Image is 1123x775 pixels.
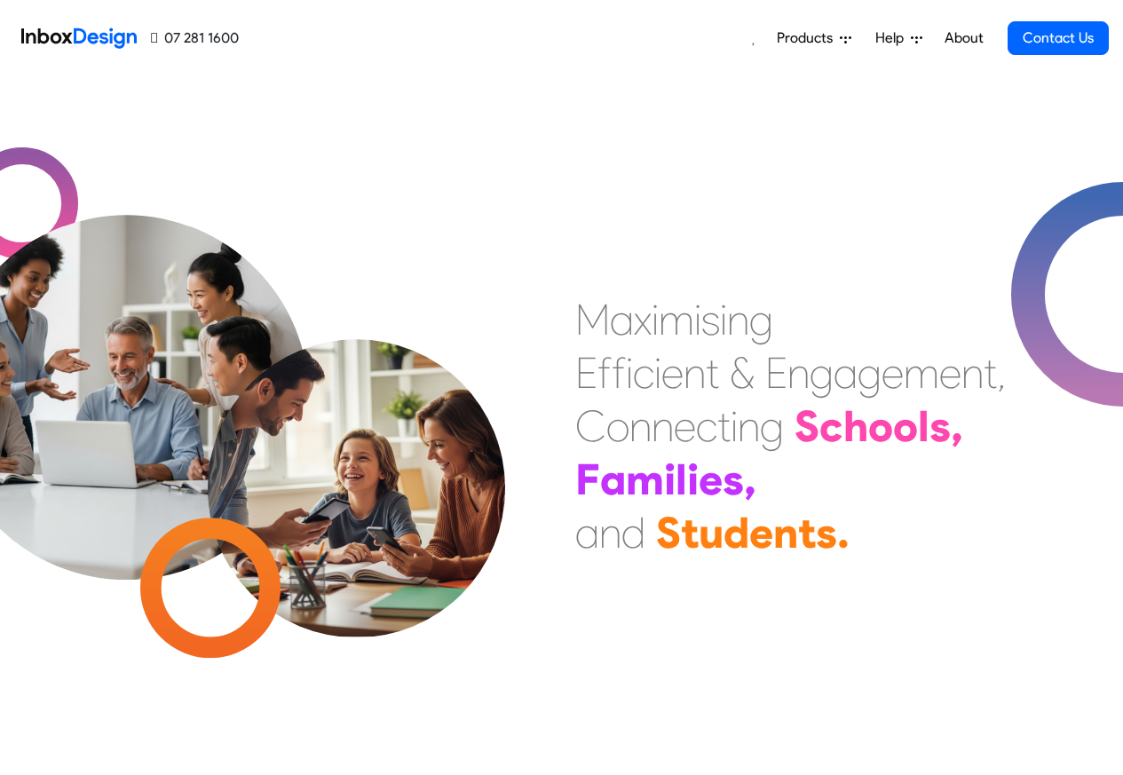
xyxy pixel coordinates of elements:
div: d [621,506,645,559]
div: a [610,293,634,346]
div: n [787,346,810,399]
div: n [727,293,749,346]
img: parents_with_child.png [170,265,542,637]
div: , [744,453,756,506]
div: n [773,506,798,559]
div: i [626,346,633,399]
div: Maximising Efficient & Engagement, Connecting Schools, Families, and Students. [575,293,1006,559]
div: a [834,346,858,399]
div: g [760,399,784,453]
a: Products [770,20,858,56]
div: g [749,293,773,346]
div: n [599,506,621,559]
div: i [687,453,699,506]
div: s [723,453,744,506]
div: e [882,346,904,399]
div: e [661,346,684,399]
div: e [674,399,696,453]
div: t [717,399,731,453]
div: u [699,506,724,559]
div: c [819,399,843,453]
div: e [939,346,961,399]
div: n [629,399,652,453]
div: f [612,346,626,399]
div: E [765,346,787,399]
div: C [575,399,606,453]
span: Products [777,28,840,49]
div: x [634,293,652,346]
div: g [858,346,882,399]
div: t [984,346,997,399]
div: o [606,399,629,453]
div: i [731,399,738,453]
a: 07 281 1600 [151,28,239,49]
a: About [939,20,988,56]
div: . [837,506,850,559]
div: n [961,346,984,399]
div: g [810,346,834,399]
div: c [633,346,654,399]
div: S [795,399,819,453]
div: a [575,506,599,559]
div: & [730,346,755,399]
div: c [696,399,717,453]
div: t [681,506,699,559]
div: n [738,399,760,453]
div: t [706,346,719,399]
div: s [816,506,837,559]
span: Help [875,28,911,49]
div: l [676,453,687,506]
a: Help [868,20,929,56]
div: n [684,346,706,399]
div: f [597,346,612,399]
div: i [694,293,701,346]
div: m [659,293,694,346]
div: i [720,293,727,346]
div: d [724,506,749,559]
div: m [904,346,939,399]
div: M [575,293,610,346]
div: F [575,453,600,506]
div: , [951,399,963,453]
div: o [868,399,893,453]
a: Contact Us [1008,21,1109,55]
div: i [652,293,659,346]
div: a [600,453,626,506]
div: e [749,506,773,559]
div: S [656,506,681,559]
div: o [893,399,918,453]
div: e [699,453,723,506]
div: s [701,293,720,346]
div: i [654,346,661,399]
div: s [929,399,951,453]
div: l [918,399,929,453]
div: , [997,346,1006,399]
div: h [843,399,868,453]
div: t [798,506,816,559]
div: m [626,453,664,506]
div: i [664,453,676,506]
div: n [652,399,674,453]
div: E [575,346,597,399]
